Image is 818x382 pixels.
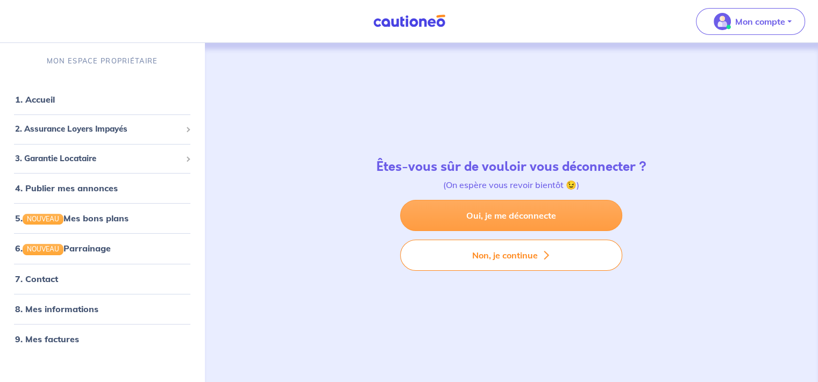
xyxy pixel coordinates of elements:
[4,237,200,259] div: 6.NOUVEAUParrainage
[15,334,79,344] a: 9. Mes factures
[4,89,200,110] div: 1. Accueil
[4,268,200,290] div: 7. Contact
[4,207,200,229] div: 5.NOUVEAUMes bons plans
[4,328,200,350] div: 9. Mes factures
[15,153,181,165] span: 3. Garantie Locataire
[400,240,622,271] button: Non, je continue
[400,200,622,231] a: Oui, je me déconnecte
[15,213,129,224] a: 5.NOUVEAUMes bons plans
[735,15,785,28] p: Mon compte
[47,56,158,66] p: MON ESPACE PROPRIÉTAIRE
[15,243,111,254] a: 6.NOUVEAUParrainage
[15,123,181,135] span: 2. Assurance Loyers Impayés
[369,15,450,28] img: Cautioneo
[15,273,58,284] a: 7. Contact
[15,304,98,314] a: 8. Mes informations
[15,94,55,105] a: 1. Accueil
[4,298,200,320] div: 8. Mes informations
[4,177,200,199] div: 4. Publier mes annonces
[696,8,805,35] button: illu_account_valid_menu.svgMon compte
[714,13,731,30] img: illu_account_valid_menu.svg
[15,183,118,193] a: 4. Publier mes annonces
[4,148,200,169] div: 3. Garantie Locataire
[376,178,646,191] p: (On espère vous revoir bientôt 😉)
[4,119,200,140] div: 2. Assurance Loyers Impayés
[376,159,646,175] h4: Êtes-vous sûr de vouloir vous déconnecter ?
